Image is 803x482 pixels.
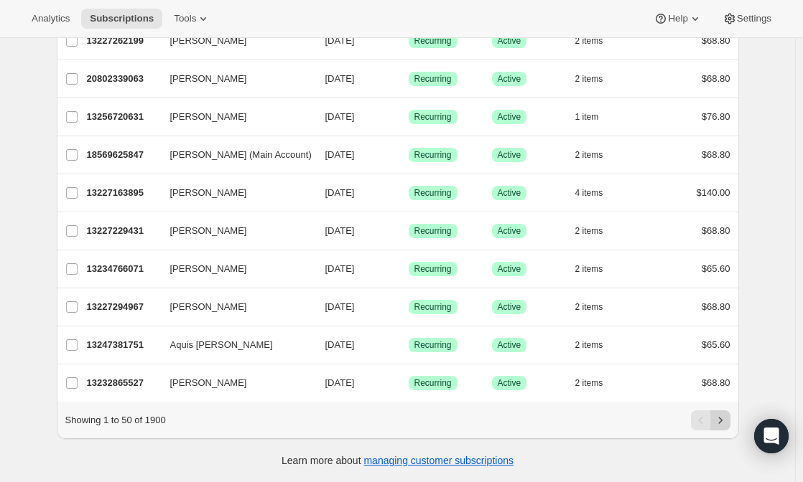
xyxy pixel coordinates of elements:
p: 13227262199 [87,34,159,48]
span: 2 items [575,377,603,389]
p: 13227163895 [87,186,159,200]
span: [DATE] [325,263,355,274]
span: 2 items [575,149,603,161]
button: Next [710,410,730,430]
button: 2 items [575,31,619,51]
p: 13234766071 [87,262,159,276]
button: Tools [165,9,219,29]
span: [DATE] [325,149,355,160]
span: [DATE] [325,377,355,388]
p: Showing 1 to 50 of 1900 [65,413,166,427]
button: [PERSON_NAME] [162,296,305,318]
button: [PERSON_NAME] [162,257,305,280]
span: [DATE] [325,301,355,312]
span: Active [498,263,521,275]
span: $76.80 [702,111,730,122]
span: [PERSON_NAME] [170,34,247,48]
button: 1 item [575,107,615,127]
span: Active [498,301,521,313]
span: 2 items [575,263,603,275]
span: $68.80 [702,73,730,84]
button: Settings [714,9,780,29]
button: Help [645,9,710,29]
span: Recurring [414,111,452,123]
span: Recurring [414,263,452,275]
div: 13234766071[PERSON_NAME][DATE]SuccessRecurringSuccessActive2 items$65.60 [87,259,730,279]
button: [PERSON_NAME] [162,29,305,52]
button: [PERSON_NAME] [162,372,305,394]
span: Recurring [414,339,452,351]
span: Recurring [414,301,452,313]
span: [DATE] [325,35,355,46]
p: 20802339063 [87,72,159,86]
span: Active [498,377,521,389]
span: 2 items [575,301,603,313]
span: Subscriptions [90,13,154,24]
span: Recurring [414,149,452,161]
span: [DATE] [325,225,355,236]
span: $68.80 [702,225,730,236]
span: 4 items [575,187,603,199]
span: Help [668,13,687,24]
span: Active [498,339,521,351]
span: 1 item [575,111,599,123]
button: Aquis [PERSON_NAME] [162,334,305,356]
nav: Pagination [691,410,730,430]
span: $68.80 [702,301,730,312]
span: [DATE] [325,187,355,198]
span: Recurring [414,225,452,237]
button: 2 items [575,259,619,279]
span: 2 items [575,35,603,47]
span: Active [498,111,521,123]
p: 13247381751 [87,338,159,352]
div: 13256720631[PERSON_NAME][DATE]SuccessRecurringSuccessActive1 item$76.80 [87,107,730,127]
button: 4 items [575,183,619,203]
span: Recurring [414,377,452,389]
span: [DATE] [325,339,355,350]
span: Recurring [414,73,452,85]
button: [PERSON_NAME] [162,219,305,242]
p: 18569625847 [87,148,159,162]
button: [PERSON_NAME] [162,67,305,90]
span: [PERSON_NAME] [170,376,247,390]
span: 2 items [575,73,603,85]
span: [PERSON_NAME] [170,72,247,86]
span: Active [498,225,521,237]
button: Analytics [23,9,78,29]
div: 13232865527[PERSON_NAME][DATE]SuccessRecurringSuccessActive2 items$68.80 [87,373,730,393]
span: [PERSON_NAME] [170,186,247,200]
span: [PERSON_NAME] (Main Account) [170,148,312,162]
div: Open Intercom Messenger [754,419,789,453]
span: [PERSON_NAME] [170,300,247,314]
span: Aquis [PERSON_NAME] [170,338,273,352]
span: Analytics [32,13,70,24]
button: 2 items [575,221,619,241]
p: 13227294967 [87,300,159,314]
button: 2 items [575,297,619,317]
span: [DATE] [325,111,355,122]
span: $68.80 [702,377,730,388]
span: [PERSON_NAME] [170,262,247,276]
p: 13227229431 [87,224,159,238]
a: managing customer subscriptions [363,455,514,466]
div: 20802339063[PERSON_NAME][DATE]SuccessRecurringSuccessActive2 items$68.80 [87,69,730,89]
p: 13256720631 [87,110,159,124]
div: 18569625847[PERSON_NAME] (Main Account)[DATE]SuccessRecurringSuccessActive2 items$68.80 [87,145,730,165]
span: Recurring [414,35,452,47]
span: Active [498,73,521,85]
span: [PERSON_NAME] [170,110,247,124]
p: Learn more about [282,453,514,468]
span: Active [498,35,521,47]
span: Recurring [414,187,452,199]
span: $65.60 [702,263,730,274]
span: Settings [737,13,771,24]
button: 2 items [575,69,619,89]
span: 2 items [575,339,603,351]
span: Active [498,187,521,199]
div: 13227229431[PERSON_NAME][DATE]SuccessRecurringSuccessActive2 items$68.80 [87,221,730,241]
span: Active [498,149,521,161]
button: 2 items [575,335,619,355]
span: $68.80 [702,35,730,46]
p: 13232865527 [87,376,159,390]
div: 13227294967[PERSON_NAME][DATE]SuccessRecurringSuccessActive2 items$68.80 [87,297,730,317]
